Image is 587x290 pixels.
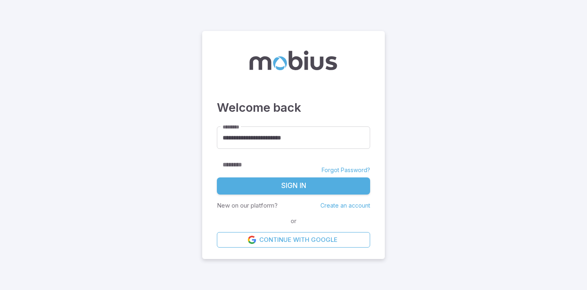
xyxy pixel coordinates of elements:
[217,99,370,117] h3: Welcome back
[217,177,370,195] button: Sign In
[217,232,370,248] a: Continue with Google
[289,217,298,226] span: or
[320,202,370,209] a: Create an account
[217,201,278,210] p: New on our platform?
[322,166,370,174] a: Forgot Password?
